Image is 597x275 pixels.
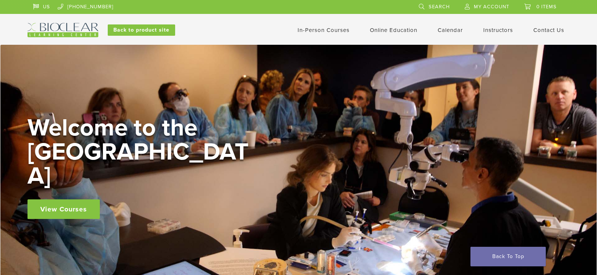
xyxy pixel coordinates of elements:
h2: Welcome to the [GEOGRAPHIC_DATA] [27,116,253,188]
a: Online Education [370,27,417,33]
img: Bioclear [27,23,98,37]
a: View Courses [27,199,100,219]
a: Back to product site [108,24,175,36]
a: Contact Us [533,27,564,33]
span: Search [429,4,450,10]
a: In-Person Courses [298,27,350,33]
a: Back To Top [470,247,546,266]
a: Calendar [438,27,463,33]
span: My Account [474,4,509,10]
a: Instructors [483,27,513,33]
span: 0 items [536,4,557,10]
